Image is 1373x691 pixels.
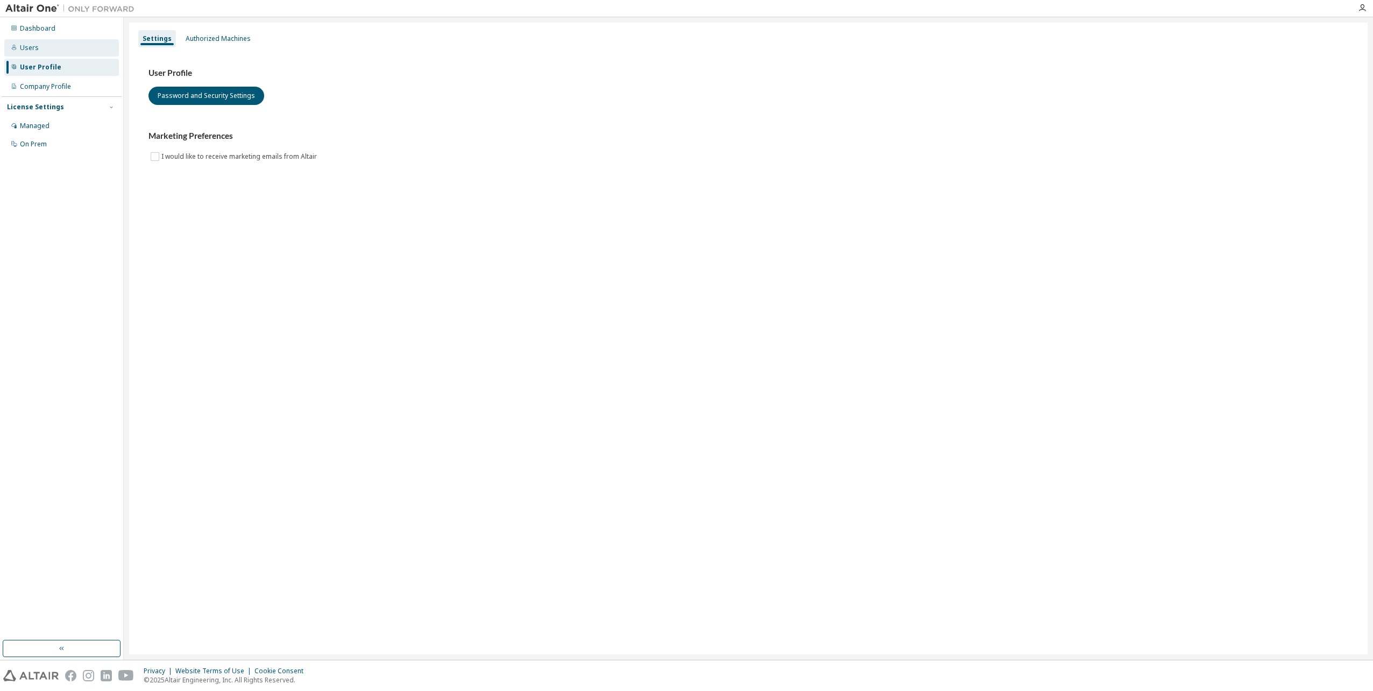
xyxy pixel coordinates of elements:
[20,82,71,91] div: Company Profile
[101,670,112,681] img: linkedin.svg
[20,122,49,130] div: Managed
[20,140,47,149] div: On Prem
[83,670,94,681] img: instagram.svg
[254,667,310,675] div: Cookie Consent
[5,3,140,14] img: Altair One
[3,670,59,681] img: altair_logo.svg
[20,63,61,72] div: User Profile
[20,44,39,52] div: Users
[161,150,319,163] label: I would like to receive marketing emails from Altair
[7,103,64,111] div: License Settings
[186,34,251,43] div: Authorized Machines
[143,34,172,43] div: Settings
[20,24,55,33] div: Dashboard
[148,87,264,105] button: Password and Security Settings
[148,131,1348,142] h3: Marketing Preferences
[144,667,175,675] div: Privacy
[65,670,76,681] img: facebook.svg
[175,667,254,675] div: Website Terms of Use
[148,68,1348,79] h3: User Profile
[144,675,310,685] p: © 2025 Altair Engineering, Inc. All Rights Reserved.
[118,670,134,681] img: youtube.svg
